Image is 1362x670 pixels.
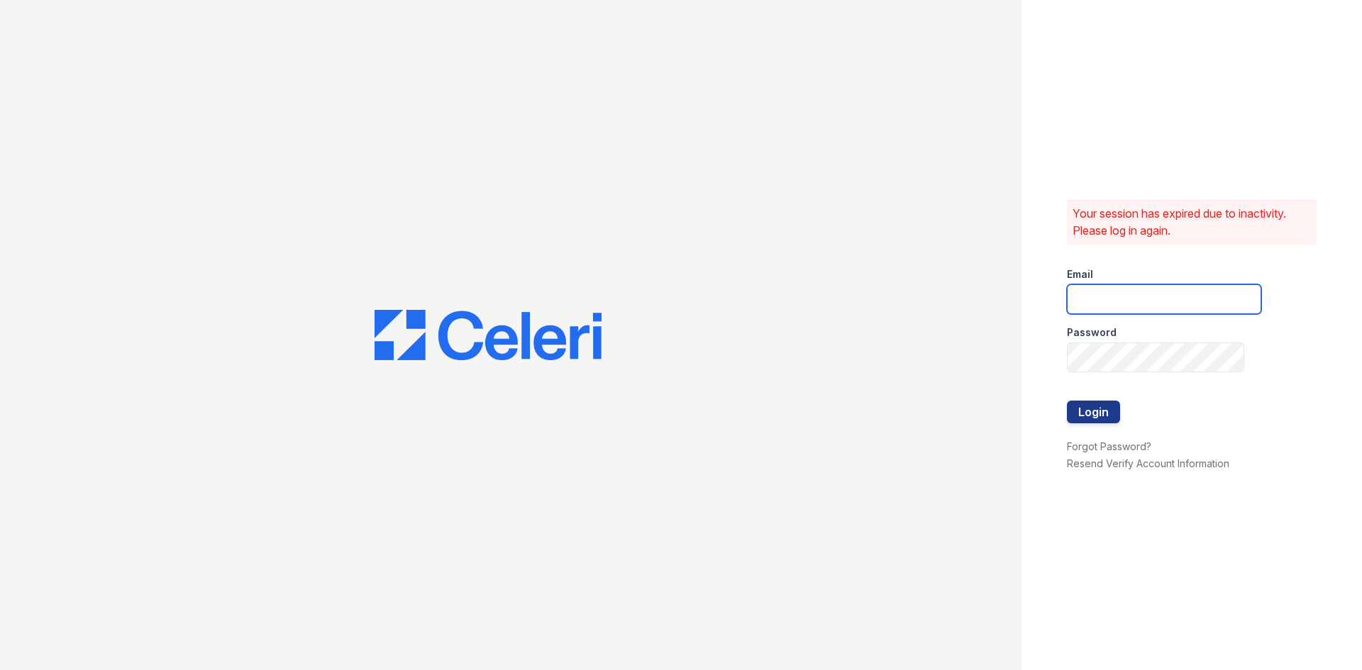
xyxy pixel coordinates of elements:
[1067,457,1229,469] a: Resend Verify Account Information
[1073,205,1311,239] p: Your session has expired due to inactivity. Please log in again.
[1067,325,1117,340] label: Password
[1067,401,1120,423] button: Login
[375,310,602,361] img: CE_Logo_Blue-a8612792a0a2168367f1c8372b55b34899dd931a85d93a1a3d3e32e68fde9ad4.png
[1067,267,1093,281] label: Email
[1067,440,1151,452] a: Forgot Password?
